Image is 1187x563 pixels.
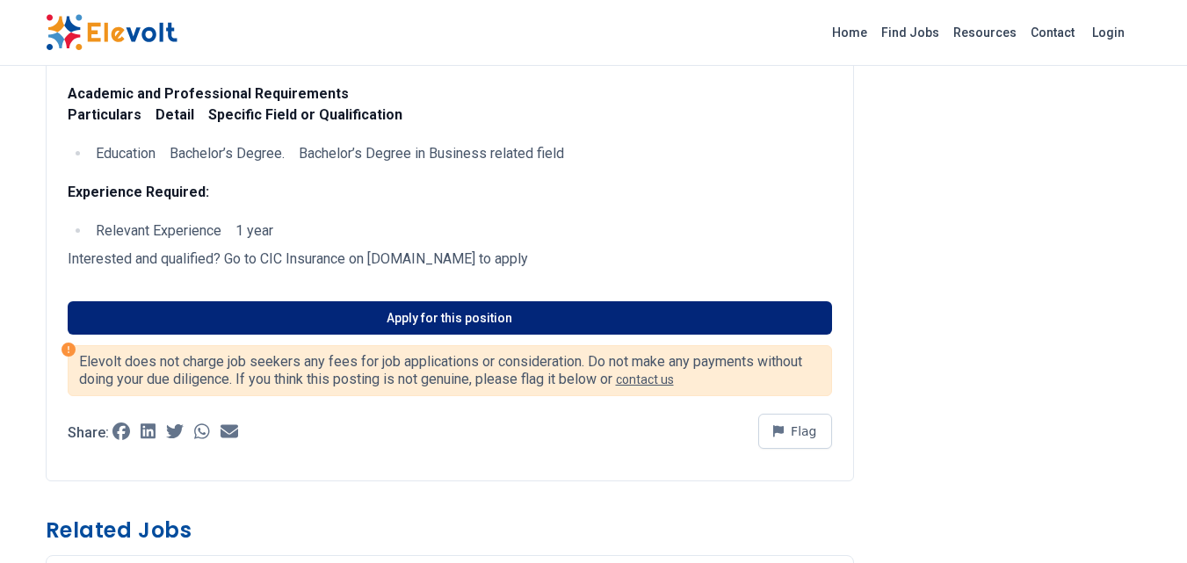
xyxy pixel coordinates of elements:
a: Find Jobs [874,18,946,47]
button: Flag [758,414,832,449]
a: contact us [616,372,674,386]
p: Share: [68,426,109,440]
a: Apply for this position [68,301,832,335]
a: Contact [1024,18,1082,47]
h3: Related Jobs [46,516,854,545]
li: Relevant Experience 1 year [90,220,832,242]
li: Education Bachelor’s Degree. Bachelor’s Degree in Business related field [90,143,832,164]
a: Home [825,18,874,47]
p: Elevolt does not charge job seekers any fees for job applications or consideration. Do not make a... [79,353,821,388]
strong: Academic and Professional Requirements Particulars Detail Specific Field or Qualification [68,85,402,123]
strong: Experience Required: [68,184,209,200]
a: Resources [946,18,1024,47]
a: Login [1082,15,1135,50]
img: Elevolt [46,14,177,51]
p: Interested and qualified? Go to CIC Insurance on [DOMAIN_NAME] to apply [68,249,832,270]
